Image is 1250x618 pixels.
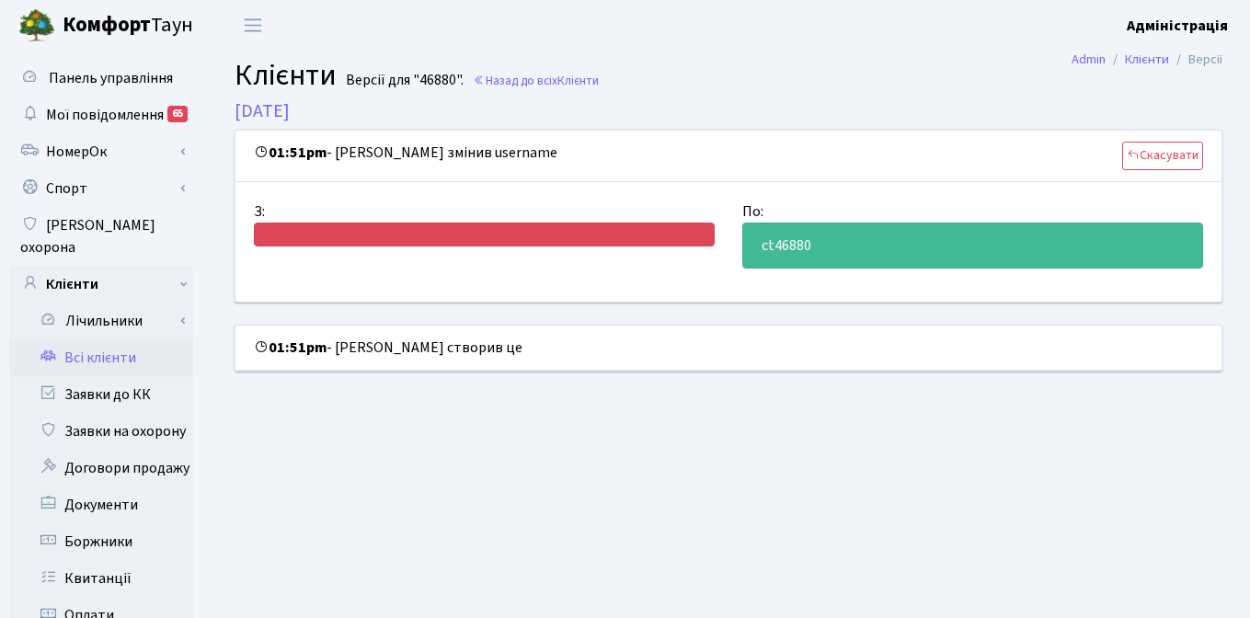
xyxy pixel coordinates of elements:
[9,450,193,486] a: Договори продажу
[254,338,327,358] strong: 01:51pm
[1122,142,1203,170] button: Скасувати
[9,523,193,560] a: Боржники
[167,106,188,122] div: 65
[1125,50,1169,69] a: Клієнти
[742,223,1203,269] div: ct46880
[9,133,193,170] a: НомерОк
[9,60,193,97] a: Панель управління
[9,413,193,450] a: Заявки на охорону
[235,131,1221,182] div: - [PERSON_NAME] змінив username
[1127,15,1228,37] a: Адміністрація
[1072,50,1106,69] a: Admin
[240,200,728,223] div: З:
[235,100,1222,122] h5: [DATE]
[235,326,1221,371] div: - [PERSON_NAME] створив це
[9,266,193,303] a: Клієнти
[18,7,55,44] img: logo.png
[230,10,276,40] button: Переключити навігацію
[1169,50,1222,70] li: Версії
[235,54,337,97] span: Клієнти
[21,303,193,339] a: Лічильники
[1044,40,1250,79] nav: breadcrumb
[9,170,193,207] a: Спорт
[49,68,173,88] span: Панель управління
[728,200,1217,223] div: По:
[557,72,599,89] span: Клієнти
[9,376,193,413] a: Заявки до КК
[473,72,599,89] a: Назад до всіхКлієнти
[9,97,193,133] a: Мої повідомлення65
[342,72,464,89] small: Версії для "46880".
[9,486,193,523] a: Документи
[254,143,327,163] strong: 01:51pm
[9,560,193,597] a: Квитанції
[63,10,193,41] span: Таун
[1127,16,1228,36] b: Адміністрація
[46,105,164,125] span: Мої повідомлення
[63,10,151,40] b: Комфорт
[9,207,193,266] a: [PERSON_NAME] охорона
[9,339,193,376] a: Всі клієнти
